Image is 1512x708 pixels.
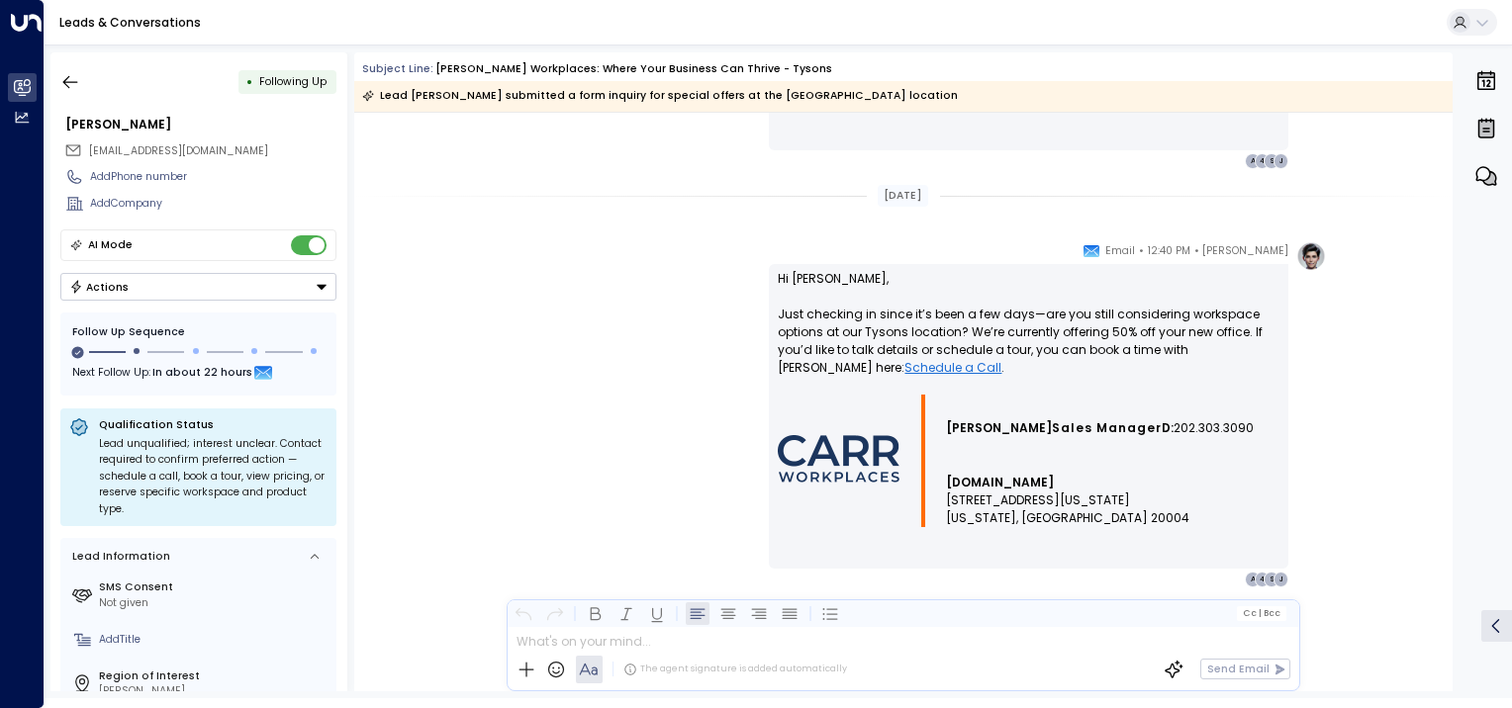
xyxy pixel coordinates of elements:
[904,359,1001,377] a: Schedule a Call
[542,601,566,625] button: Redo
[90,169,336,185] div: AddPhone number
[1194,241,1199,261] span: •
[1264,572,1279,587] div: S
[1174,419,1254,437] span: 202.303.3090
[1255,572,1271,587] div: 4
[878,185,928,207] div: [DATE]
[946,419,1052,437] span: [PERSON_NAME]
[99,436,328,518] div: Lead unqualified; interest unclear. Contact required to confirm preferred action — schedule a cal...
[946,474,1054,491] a: [DOMAIN_NAME]
[67,549,170,565] div: Lead Information
[88,235,133,255] div: AI Mode
[99,579,331,595] label: SMS Consent
[99,668,331,684] label: Region of Interest
[512,601,535,625] button: Undo
[1243,608,1280,618] span: Cc Bcc
[1052,419,1162,437] span: Sales Manager
[435,61,832,77] div: [PERSON_NAME] Workplaces: Where Your Business Can Thrive - Tysons
[362,86,958,106] div: Lead [PERSON_NAME] submitted a form inquiry for special offers at the [GEOGRAPHIC_DATA] location
[1255,153,1271,169] div: 4
[89,143,268,158] span: [EMAIL_ADDRESS][DOMAIN_NAME]
[72,324,325,340] div: Follow Up Sequence
[1105,241,1135,261] span: Email
[152,363,252,385] span: In about 22 hours
[246,68,253,95] div: •
[89,143,268,159] span: jdhliwayo@fiberguide.net
[99,632,331,648] div: AddTitle
[65,116,336,133] div: [PERSON_NAME]
[72,363,325,385] div: Next Follow Up:
[1264,153,1279,169] div: S
[60,273,336,301] button: Actions
[778,270,1279,395] p: Hi [PERSON_NAME], Just checking in since it’s been a few days—are you still considering workspace...
[778,395,1279,527] div: Signature
[946,491,1189,527] span: [STREET_ADDRESS][US_STATE] [US_STATE], [GEOGRAPHIC_DATA] 20004
[1296,241,1326,271] img: profile-logo.png
[90,196,336,212] div: AddCompany
[1274,153,1289,169] div: J
[69,280,130,294] div: Actions
[1139,241,1144,261] span: •
[362,61,433,76] span: Subject Line:
[1162,419,1174,437] span: D:
[1258,608,1261,618] span: |
[99,683,331,699] div: [PERSON_NAME]
[60,273,336,301] div: Button group with a nested menu
[1274,572,1289,587] div: J
[1237,606,1286,620] button: Cc|Bcc
[259,74,327,89] span: Following Up
[99,595,331,611] div: Not given
[59,14,201,31] a: Leads & Conversations
[778,435,899,483] img: AIorK4wmdUJwxG-Ohli4_RqUq38BnJAHKKEYH_xSlvu27wjOc-0oQwkM4SVe9z6dKjMHFqNbWJnNn1sJRSAT
[1245,572,1261,587] div: A
[623,663,847,676] div: The agent signature is added automatically
[99,417,328,432] p: Qualification Status
[1148,241,1190,261] span: 12:40 PM
[1202,241,1288,261] span: [PERSON_NAME]
[1245,153,1261,169] div: A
